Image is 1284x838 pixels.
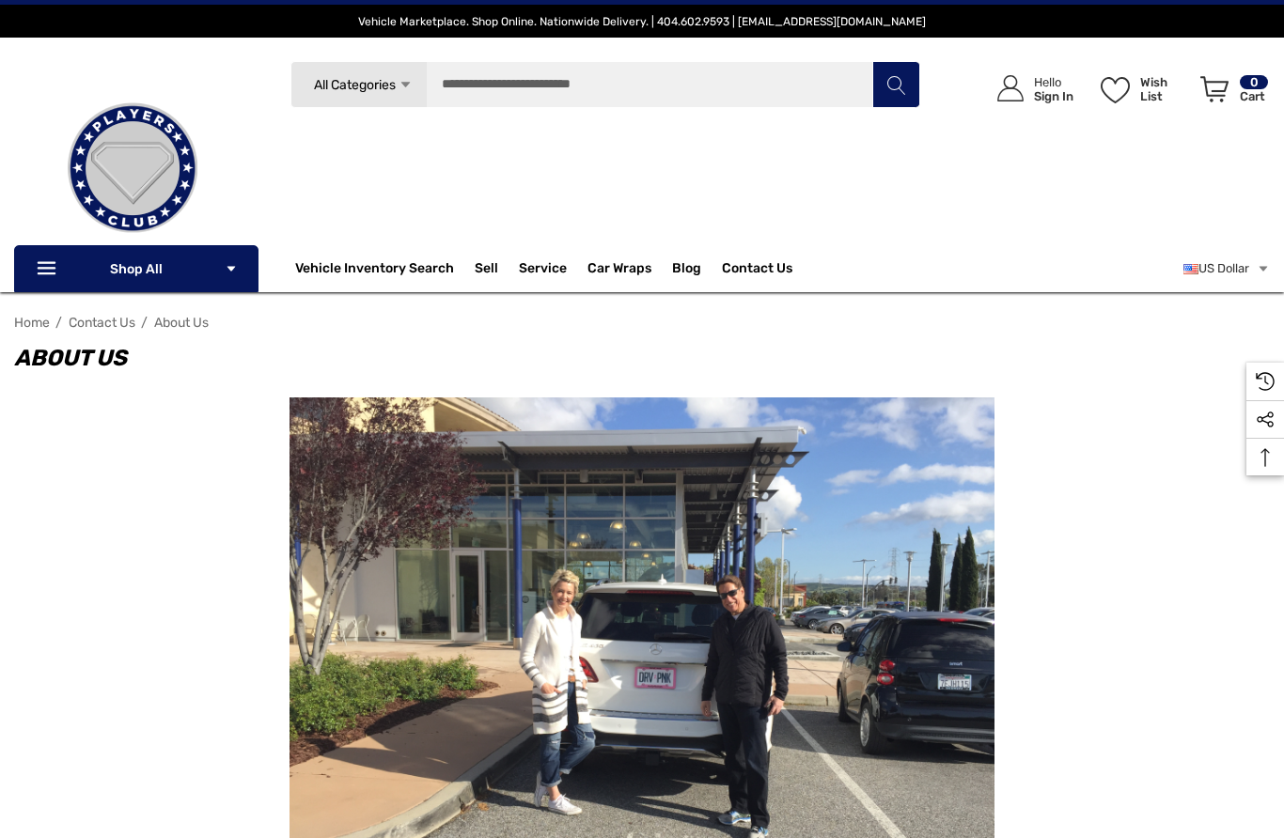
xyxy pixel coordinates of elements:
span: Vehicle Marketplace. Shop Online. Nationwide Delivery. | 404.602.9593 | [EMAIL_ADDRESS][DOMAIN_NAME] [358,15,926,28]
a: Contact Us [722,260,792,281]
svg: Social Media [1256,411,1275,429]
span: All Categories [313,77,395,93]
svg: Top [1246,448,1284,467]
span: Sell [475,260,498,281]
a: Vehicle Inventory Search [295,260,454,281]
p: Shop All [14,245,258,292]
a: Car Wraps [587,250,672,287]
svg: Icon Line [35,258,63,280]
p: Sign In [1034,89,1073,103]
nav: Breadcrumb [14,306,1270,339]
svg: Recently Viewed [1256,372,1275,391]
a: Sign in [976,56,1083,121]
svg: Icon Arrow Down [225,262,238,275]
p: Wish List [1140,75,1190,103]
svg: Icon Arrow Down [399,78,413,92]
img: Players Club | Cars For Sale [39,74,227,262]
h1: About Us [14,339,1270,377]
a: Service [519,260,567,281]
a: Cart with 0 items [1192,56,1270,130]
a: Contact Us [69,315,135,331]
p: 0 [1240,75,1268,89]
a: USD [1183,250,1270,287]
p: Hello [1034,75,1073,89]
button: Search [872,61,919,108]
span: Car Wraps [587,260,651,281]
a: Blog [672,260,701,281]
p: Cart [1240,89,1268,103]
svg: Icon User Account [997,75,1024,101]
svg: Wish List [1101,77,1130,103]
svg: Review Your Cart [1200,76,1229,102]
a: Sell [475,250,519,287]
a: About Us [154,315,209,331]
a: Wish List Wish List [1092,56,1192,121]
a: All Categories Icon Arrow Down Icon Arrow Up [290,61,427,108]
a: Home [14,315,50,331]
